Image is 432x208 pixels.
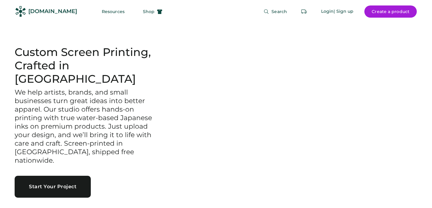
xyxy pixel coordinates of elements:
button: Resources [94,5,132,18]
span: Search [271,9,287,14]
span: Shop [143,9,154,14]
button: Search [256,5,294,18]
div: [DOMAIN_NAME] [28,8,77,15]
button: Retrieve an order [298,5,310,18]
button: Shop [136,5,170,18]
button: Create a product [364,5,417,18]
img: Rendered Logo - Screens [15,6,26,17]
h1: Custom Screen Printing, Crafted in [GEOGRAPHIC_DATA] [15,46,158,86]
div: | Sign up [334,9,353,15]
div: Login [321,9,334,15]
button: Start Your Project [15,176,91,198]
h3: We help artists, brands, and small businesses turn great ideas into better apparel. Our studio of... [15,88,158,165]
